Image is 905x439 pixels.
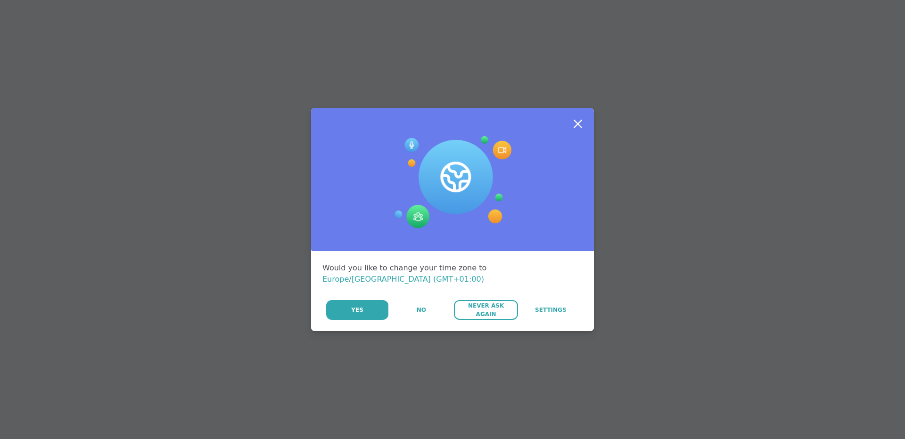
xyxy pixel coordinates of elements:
[535,306,567,314] span: Settings
[394,136,511,228] img: Session Experience
[351,306,363,314] span: Yes
[322,262,583,285] div: Would you like to change your time zone to
[454,300,518,320] button: Never Ask Again
[326,300,388,320] button: Yes
[417,306,426,314] span: No
[519,300,583,320] a: Settings
[322,275,484,284] span: Europe/[GEOGRAPHIC_DATA] (GMT+01:00)
[459,301,513,318] span: Never Ask Again
[389,300,453,320] button: No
